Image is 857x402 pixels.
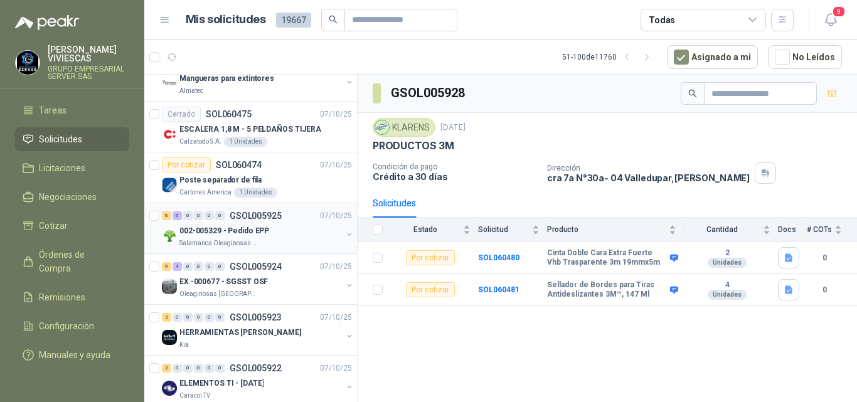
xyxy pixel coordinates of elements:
[807,284,842,296] b: 0
[179,174,262,186] p: Poste separador de fila
[320,312,352,324] p: 07/10/25
[162,259,354,299] a: 9 4 0 0 0 0 GSOL00592407/10/25 Company LogoEX -000677 - SGSST OSFOleaginosas [GEOGRAPHIC_DATA][PE...
[373,162,537,171] p: Condición de pago
[276,13,311,28] span: 19667
[179,124,321,135] p: ESCALERA 1,8 M - 5 PELDAÑOS TIJERA
[179,340,189,350] p: Kia
[39,248,117,275] span: Órdenes de Compra
[684,218,778,242] th: Cantidad
[684,248,770,258] b: 2
[320,210,352,222] p: 07/10/25
[708,258,747,268] div: Unidades
[224,137,267,147] div: 1 Unidades
[15,98,129,122] a: Tareas
[216,161,262,169] p: SOL060474
[173,211,182,220] div: 6
[807,225,832,234] span: # COTs
[194,211,203,220] div: 0
[807,252,842,264] b: 0
[373,118,435,137] div: KLARENS
[194,313,203,322] div: 0
[39,190,97,204] span: Negociaciones
[320,362,352,374] p: 07/10/25
[320,261,352,273] p: 07/10/25
[179,327,301,339] p: HERRAMIENTAS [PERSON_NAME]
[406,282,455,297] div: Por cotizar
[183,262,193,271] div: 0
[173,262,182,271] div: 4
[194,262,203,271] div: 0
[667,45,758,69] button: Asignado a mi
[39,348,110,362] span: Manuales y ayuda
[173,364,182,373] div: 0
[215,364,225,373] div: 0
[205,211,214,220] div: 0
[478,218,547,242] th: Solicitud
[215,262,225,271] div: 0
[230,364,282,373] p: GSOL005922
[48,45,129,63] p: [PERSON_NAME] VIVIESCAS
[186,11,266,29] h1: Mis solicitudes
[162,364,171,373] div: 2
[162,330,177,345] img: Company Logo
[179,276,268,288] p: EX -000677 - SGSST OSF
[230,313,282,322] p: GSOL005923
[562,47,657,67] div: 51 - 100 de 11760
[478,253,519,262] a: SOL060480
[179,391,210,401] p: Caracol TV
[708,290,747,300] div: Unidades
[329,15,338,24] span: search
[39,290,85,304] span: Remisiones
[144,152,357,203] a: Por cotizarSOL06047407/10/25 Company LogoPoste separador de filaCartones America1 Unidades
[173,313,182,322] div: 0
[15,343,129,367] a: Manuales y ayuda
[179,238,258,248] p: Salamanca Oleaginosas SAS
[15,127,129,151] a: Solicitudes
[162,157,211,172] div: Por cotizar
[39,103,67,117] span: Tareas
[179,73,274,85] p: Mangueras para extintores
[230,211,282,220] p: GSOL005925
[440,122,466,134] p: [DATE]
[390,225,460,234] span: Estado
[206,110,252,119] p: SOL060475
[179,289,258,299] p: Oleaginosas [GEOGRAPHIC_DATA][PERSON_NAME]
[205,313,214,322] div: 0
[684,225,760,234] span: Cantidad
[478,225,530,234] span: Solicitud
[162,228,177,243] img: Company Logo
[15,185,129,209] a: Negociaciones
[39,219,68,233] span: Cotizar
[778,218,807,242] th: Docs
[162,76,177,91] img: Company Logo
[373,196,416,210] div: Solicitudes
[768,45,842,69] button: No Leídos
[162,208,354,248] a: 6 6 0 0 0 0 GSOL00592507/10/25 Company Logo002-005329 - Pedido EPPSalamanca Oleaginosas SAS
[547,280,667,300] b: Sellador de Bordes para Tiras Antideslizantes 3M™, 147 Ml
[162,177,177,193] img: Company Logo
[183,211,193,220] div: 0
[179,225,269,237] p: 002-005329 - Pedido EPP
[179,378,263,389] p: ELEMENTOS TI - [DATE]
[162,127,177,142] img: Company Logo
[832,6,846,18] span: 9
[819,9,842,31] button: 9
[162,211,171,220] div: 6
[320,108,352,120] p: 07/10/25
[179,86,203,96] p: Almatec
[390,218,478,242] th: Estado
[39,319,94,333] span: Configuración
[547,248,667,268] b: Cinta Doble Cara Extra Fuerte Vhb Trasparente 3m 19mmx5m
[162,310,354,350] a: 2 0 0 0 0 0 GSOL00592307/10/25 Company LogoHERRAMIENTAS [PERSON_NAME]Kia
[547,225,666,234] span: Producto
[48,65,129,80] p: GRUPO EMPRESARIAL SERVER SAS
[179,188,232,198] p: Cartones America
[215,211,225,220] div: 0
[205,364,214,373] div: 0
[179,137,221,147] p: Calzatodo S.A.
[649,13,675,27] div: Todas
[15,243,129,280] a: Órdenes de Compra
[478,285,519,294] a: SOL060481
[39,161,85,175] span: Licitaciones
